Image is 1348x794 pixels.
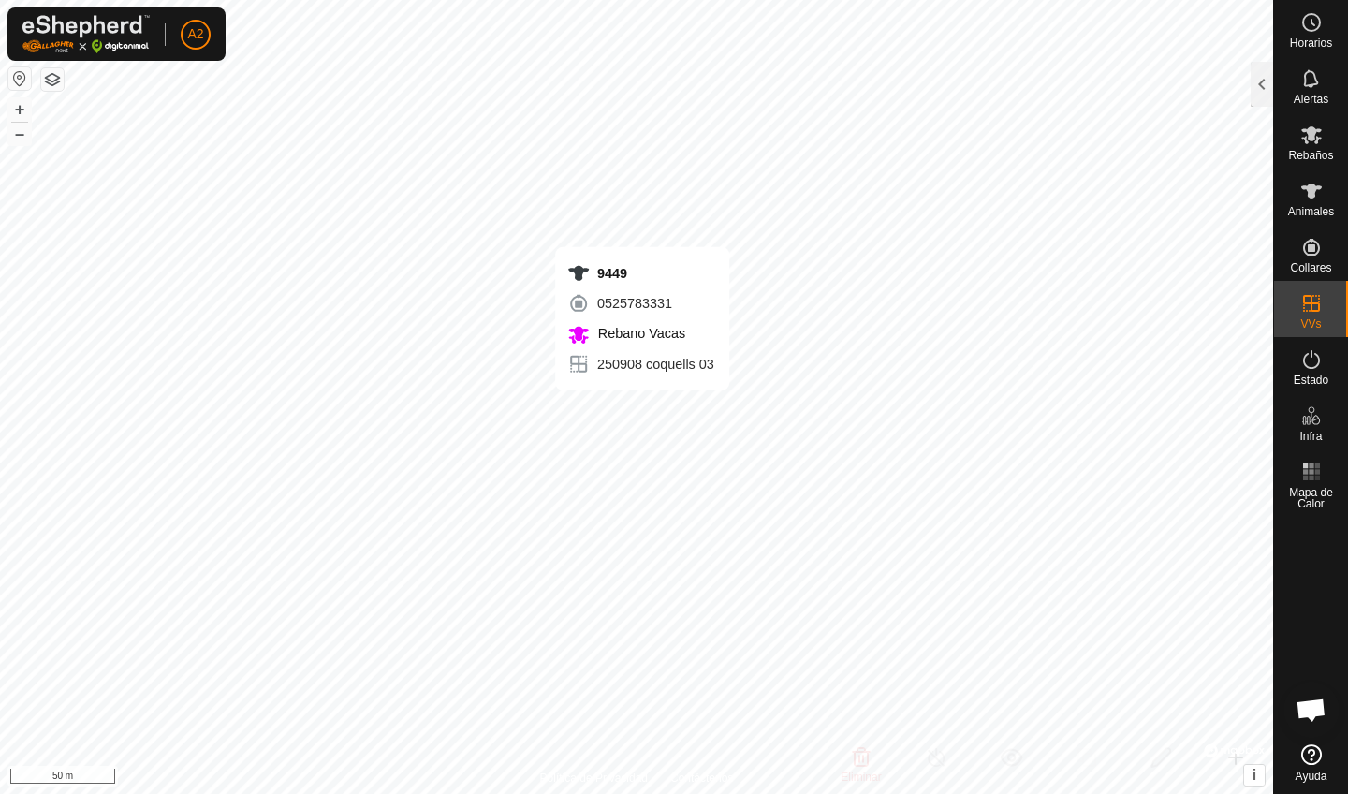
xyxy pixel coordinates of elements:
[22,15,150,53] img: Logo Gallagher
[8,67,31,90] button: Restablecer Mapa
[1288,206,1334,217] span: Animales
[1283,682,1340,738] div: Chat abierto
[1253,767,1256,783] span: i
[187,24,203,44] span: A2
[1244,765,1265,786] button: i
[1290,37,1332,49] span: Horarios
[1299,431,1322,442] span: Infra
[41,68,64,91] button: Capas del Mapa
[1294,375,1328,386] span: Estado
[1290,262,1331,273] span: Collares
[540,770,648,787] a: Política de Privacidad
[1288,150,1333,161] span: Rebaños
[1296,771,1327,782] span: Ayuda
[1279,487,1343,509] span: Mapa de Calor
[1274,737,1348,789] a: Ayuda
[670,770,733,787] a: Contáctenos
[1300,318,1321,330] span: VVs
[593,326,685,341] span: Rebano Vacas
[567,353,714,375] div: 250908 coquells 03
[567,262,714,285] div: 9449
[1294,94,1328,105] span: Alertas
[8,123,31,145] button: –
[8,98,31,121] button: +
[567,292,714,315] div: 0525783331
